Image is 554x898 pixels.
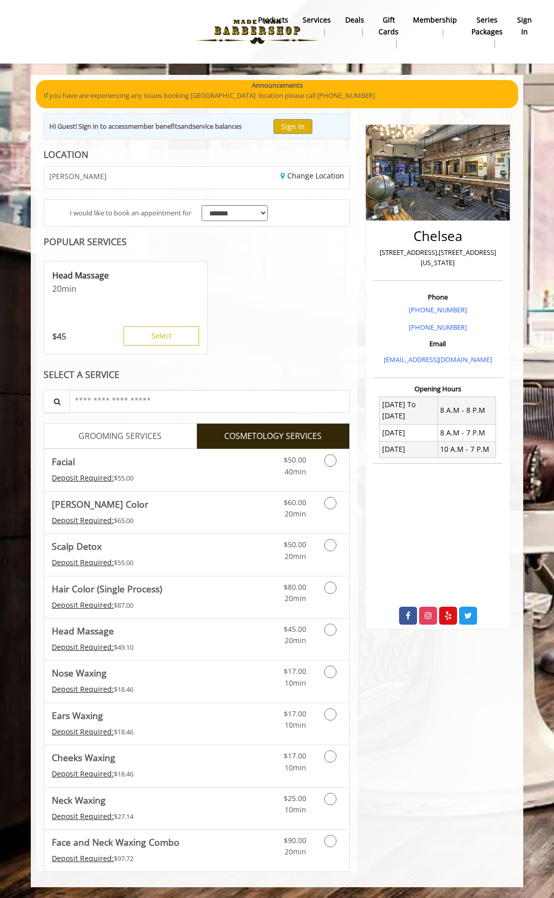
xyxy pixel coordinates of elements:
a: MembershipMembership [406,13,464,39]
span: This service needs some Advance to be paid before we block your appointment [52,727,114,736]
b: Hair Color (Single Process) [52,582,162,596]
b: [PERSON_NAME] Color [52,497,148,511]
b: Facial [52,454,75,469]
span: [PERSON_NAME] [49,172,107,180]
div: $55.00 [52,472,222,484]
span: This service needs some Advance to be paid before we block your appointment [52,600,114,610]
b: Scalp Detox [52,539,102,553]
b: Series packages [471,14,503,37]
span: $17.00 [284,709,306,719]
div: $18.46 [52,684,222,695]
td: [DATE] [380,425,438,441]
b: Nose Waxing [52,666,107,680]
span: 10min [285,763,306,772]
b: POPULAR SERVICES [44,235,127,248]
p: [STREET_ADDRESS],[STREET_ADDRESS][US_STATE] [375,247,500,269]
span: 20min [285,593,306,603]
img: Made Man Barbershop logo [187,4,328,60]
h2: Chelsea [375,229,500,244]
div: $49.10 [52,642,222,653]
span: This service needs some Advance to be paid before we block your appointment [52,853,114,863]
span: $50.00 [284,455,306,465]
b: service balances [192,122,242,131]
span: This service needs some Advance to be paid before we block your appointment [52,515,114,525]
button: Sign In [273,119,312,134]
span: $17.00 [284,751,306,761]
span: 10min [285,805,306,814]
b: Membership [413,14,457,26]
span: $ [52,331,57,342]
a: [EMAIL_ADDRESS][DOMAIN_NAME] [384,355,492,364]
span: $17.00 [284,666,306,676]
b: Neck Waxing [52,793,106,807]
div: $87.00 [52,600,222,611]
b: LOCATION [44,148,88,161]
span: 10min [285,678,306,688]
span: This service needs some Advance to be paid before we block your appointment [52,769,114,779]
span: min [62,283,76,294]
span: GROOMING SERVICES [78,430,162,443]
p: If you have are experiencing any issues booking [GEOGRAPHIC_DATA] location please call [PHONE_NUM... [44,90,510,101]
div: $65.00 [52,515,222,526]
div: $18.46 [52,768,222,780]
span: This service needs some Advance to be paid before we block your appointment [52,473,114,483]
span: I would like to book an appointment for [70,208,191,218]
span: COSMETOLOGY SERVICES [224,430,322,443]
a: sign insign in [510,13,539,39]
td: 10 A.M - 7 P.M [438,441,496,457]
td: 8 A.M - 7 P.M [438,425,496,441]
b: Head Massage [52,624,114,638]
a: [PHONE_NUMBER] [409,305,467,314]
b: Services [303,14,331,26]
b: sign in [517,14,532,37]
b: Ears Waxing [52,708,103,723]
span: 20min [285,509,306,518]
span: $90.00 [284,835,306,845]
a: Series packagesSeries packages [464,13,510,51]
div: $27.14 [52,811,222,822]
span: This service needs some Advance to be paid before we block your appointment [52,642,114,652]
b: gift cards [379,14,399,37]
span: 20min [285,847,306,856]
p: 45 [52,331,66,342]
button: Service Search [43,390,70,413]
span: 10min [285,720,306,730]
span: 20min [285,551,306,561]
td: [DATE] To [DATE] [380,396,438,425]
div: Hi Guest! Sign in to access and [49,121,242,132]
a: ServicesServices [295,13,338,39]
span: $25.00 [284,793,306,803]
b: Cheeks Waxing [52,750,115,765]
span: 40min [285,467,306,476]
div: $97.72 [52,853,222,864]
h3: Email [375,340,500,347]
span: This service needs some Advance to be paid before we block your appointment [52,811,114,821]
button: Select [124,326,199,346]
span: $45.00 [284,624,306,634]
a: Gift cardsgift cards [371,13,406,51]
b: products [258,14,288,26]
p: Head Massage [52,270,199,281]
span: $80.00 [284,582,306,592]
td: 8 A.M - 8 P.M [438,396,496,425]
a: [PHONE_NUMBER] [409,323,467,332]
p: 20 [52,283,199,294]
span: This service needs some Advance to be paid before we block your appointment [52,557,114,567]
h3: Phone [375,293,500,301]
b: Deals [345,14,364,26]
b: Announcements [252,80,303,91]
span: 20min [285,635,306,645]
a: Change Location [281,171,344,181]
b: member benefits [128,122,181,131]
b: Face and Neck Waxing Combo [52,835,180,849]
div: Cosmetology services [44,449,350,872]
div: SELECT A SERVICE [44,370,350,380]
span: $50.00 [284,540,306,549]
h3: Opening Hours [373,385,503,392]
td: [DATE] [380,441,438,457]
a: DealsDeals [338,13,371,39]
span: This service needs some Advance to be paid before we block your appointment [52,684,114,694]
a: Productsproducts [251,13,295,39]
div: $18.46 [52,726,222,737]
div: $55.00 [52,557,222,568]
